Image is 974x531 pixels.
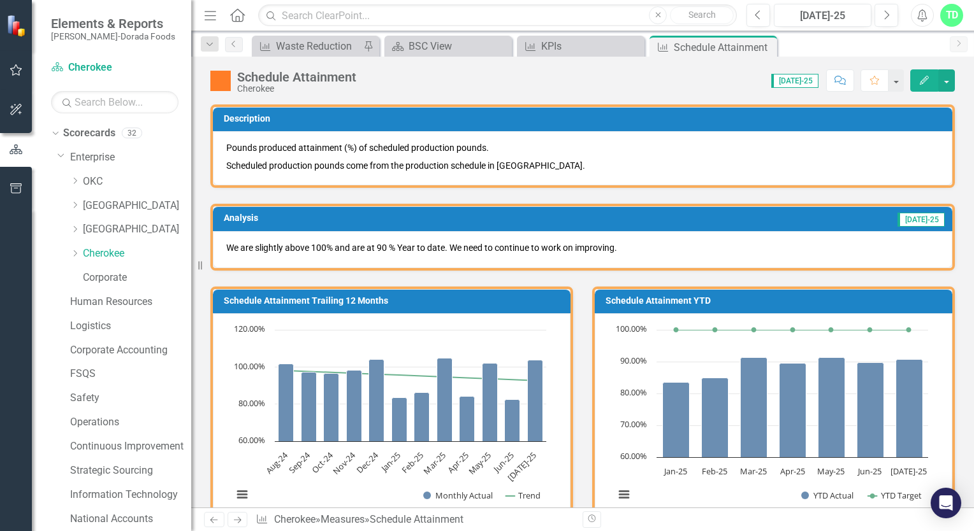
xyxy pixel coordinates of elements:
[670,6,734,24] button: Search
[279,358,543,442] g: Monthly Actual, series 1 of 2. Bar series with 12 bars.
[674,327,679,332] path: Jan-25, 100. YTD Target.
[620,355,647,366] text: 90.00%
[70,415,191,430] a: Operations
[702,378,729,458] path: Feb-25, 84.97308275. YTD Actual.
[388,38,509,54] a: BSC View
[70,512,191,527] a: National Accounts
[237,70,356,84] div: Schedule Attainment
[369,360,384,442] path: Dec-24, 103.92947856. Monthly Actual.
[286,450,313,476] text: Sep-24
[608,323,939,514] div: Chart. Highcharts interactive chart.
[423,490,492,501] button: Show Monthly Actual
[940,4,963,27] button: TD
[771,74,818,88] span: [DATE]-25
[780,465,805,477] text: Apr-25
[226,141,939,157] p: Pounds produced attainment (%) of scheduled production pounds.
[466,450,493,477] text: May-25
[70,319,191,334] a: Logistics
[226,157,939,172] p: Scheduled production pounds come from the production schedule in [GEOGRAPHIC_DATA].
[279,364,294,442] path: Aug-24, 101.65. Monthly Actual.
[399,450,425,476] text: Feb-25
[688,10,716,20] span: Search
[51,91,178,113] input: Search Below...
[258,4,737,27] input: Search ClearPoint...
[274,513,316,525] a: Cherokee
[505,490,541,501] button: Show Trend
[780,364,806,458] path: Apr-25, 89.43172016. YTD Actual.
[263,450,290,476] text: Aug-24
[520,38,641,54] a: KPIs
[70,343,191,358] a: Corporate Accounting
[868,490,922,501] button: Show YTD Target
[483,364,498,442] path: May-25, 102.04883649. Monthly Actual.
[674,327,912,332] g: YTD Target, series 2 of 2. Line with 7 data points.
[778,8,867,24] div: [DATE]-25
[801,490,854,501] button: Show YTD Actual
[70,464,191,478] a: Strategic Sourcing
[224,296,564,306] h3: Schedule Attainment Trailing 12 Months
[347,371,362,442] path: Nov-24, 98.2571479. Monthly Actual.
[226,323,553,514] svg: Interactive chart
[663,465,687,477] text: Jan-25
[663,383,690,458] path: Jan-25, 83.48611111. YTD Actual.
[70,391,191,406] a: Safety
[490,450,516,475] text: Jun-25
[445,450,470,475] text: Apr-25
[674,39,774,55] div: Schedule Attainment
[51,16,175,31] span: Elements & Reports
[392,398,407,442] path: Jan-25, 83.48611111. Monthly Actual.
[224,213,524,223] h3: Analysis
[829,327,834,332] path: May-25, 100. YTD Target.
[620,418,647,430] text: 70.00%
[276,38,360,54] div: Waste Reduction
[238,397,265,409] text: 80.00%
[421,450,447,476] text: Mar-25
[505,450,539,483] text: [DATE]-25
[541,38,641,54] div: KPIs
[256,513,573,527] div: » »
[931,488,961,518] div: Open Intercom Messenger
[324,374,339,442] path: Oct-24, 96.68134839. Monthly Actual.
[752,327,757,332] path: Mar-25, 100. YTD Target.
[868,327,873,332] path: Jun-25, 100. YTD Target.
[70,367,191,381] a: FSQS
[70,439,191,454] a: Continuous Improvement
[302,372,317,442] path: Sep-24, 97.31482642. Monthly Actual.
[663,358,923,458] g: YTD Actual, series 1 of 2. Bar series with 7 bars.
[226,241,939,254] p: We are slightly above 100% and are at 90 % Year to date. We need to continue to work on improving.
[83,199,191,213] a: [GEOGRAPHIC_DATA]
[890,465,927,477] text: [DATE]-25
[713,327,718,332] path: Feb-25, 100. YTD Target.
[255,38,360,54] a: Waste Reduction
[741,358,767,458] path: Mar-25, 91.31033127. YTD Actual.
[437,358,453,442] path: Mar-25, 104.63154328. Monthly Actual.
[608,323,934,514] svg: Interactive chart
[83,271,191,285] a: Corporate
[620,450,647,462] text: 60.00%
[70,488,191,502] a: Information Technology
[620,386,647,398] text: 80.00%
[906,327,912,332] path: Jul-25, 100. YTD Target.
[70,295,191,309] a: Human Resources
[774,4,871,27] button: [DATE]-25
[83,174,191,189] a: OKC
[238,434,265,446] text: 60.00%
[330,450,358,477] text: Nov-24
[857,465,882,477] text: Jun-25
[122,128,142,139] div: 32
[233,486,251,504] button: View chart menu, Chart
[370,513,463,525] div: Schedule Attainment
[460,397,475,442] path: Apr-25, 84.13680581. Monthly Actual.
[898,213,945,227] span: [DATE]-25
[63,126,115,141] a: Scorecards
[234,323,265,334] text: 120.00%
[83,246,191,261] a: Cherokee
[51,60,178,75] a: Cherokee
[896,360,923,458] path: Jul-25, 90.75235435. YTD Actual.
[414,393,430,442] path: Feb-25, 86.26135612. Monthly Actual.
[51,31,175,41] small: [PERSON_NAME]-Dorada Foods
[309,450,335,476] text: Oct-24
[740,465,767,477] text: Mar-25
[321,513,365,525] a: Measures
[234,360,265,372] text: 100.00%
